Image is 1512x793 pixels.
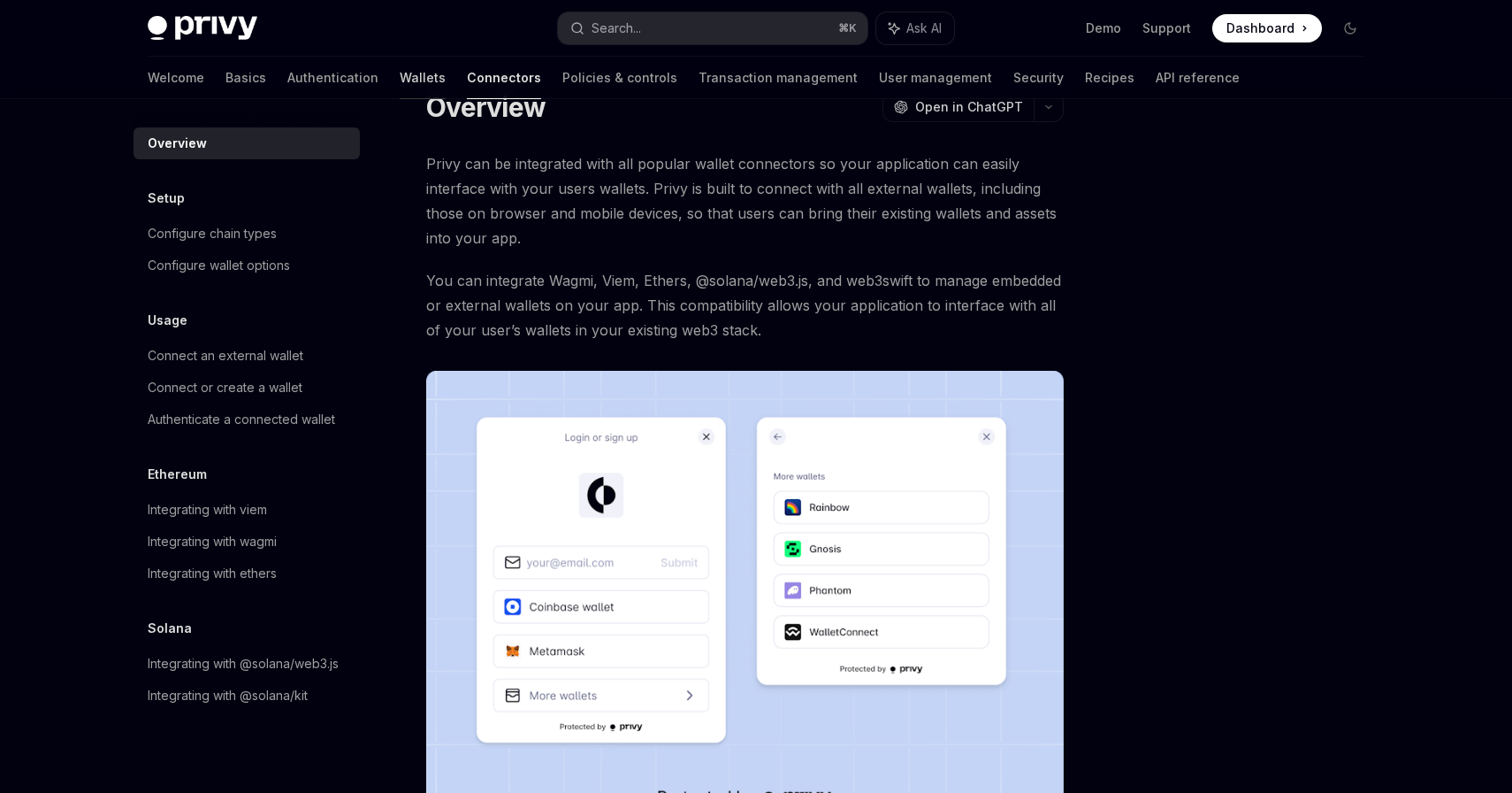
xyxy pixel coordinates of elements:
[699,57,858,99] a: Transaction management
[148,345,303,366] div: Connect an external wallet
[134,372,360,404] a: Connect or create a wallet
[882,92,1034,122] button: Open in ChatGPT
[148,409,335,430] div: Authenticate a connected wallet
[592,18,641,39] div: Search...
[134,648,360,680] a: Integrating with @solana/web3.js
[148,223,277,244] div: Configure chain types
[148,499,267,520] div: Integrating with viem
[562,57,677,99] a: Policies & controls
[426,268,1064,343] span: You can integrate Wagmi, Viem, Ethers, @solana/web3.js, and web3swift to manage embedded or exter...
[225,57,266,99] a: Basics
[426,151,1064,250] span: Privy can be integrated with all popular wallet connectors so your application can easily interfa...
[134,218,360,250] a: Configure chain types
[558,12,867,44] button: Search...⌘K
[148,618,192,639] h5: Solana
[134,250,360,281] a: Configure wallet options
[467,57,541,99] a: Connectors
[1085,57,1134,99] a: Recipes
[1156,57,1240,99] a: API reference
[148,188,185,209] h5: Setup
[148,133,207,154] div: Overview
[1226,19,1294,37] span: Dashboard
[148,531,277,552] div: Integrating with wagmi
[134,127,360,159] a: Overview
[134,340,360,372] a: Connect an external wallet
[148,377,302,398] div: Connect or create a wallet
[134,680,360,712] a: Integrating with @solana/kit
[148,653,339,674] div: Integrating with @solana/web3.js
[1336,14,1364,42] button: Toggle dark mode
[838,21,857,35] span: ⌘ K
[148,310,187,331] h5: Usage
[134,558,360,589] a: Integrating with ethers
[134,526,360,558] a: Integrating with wagmi
[148,563,277,584] div: Integrating with ethers
[906,19,942,37] span: Ask AI
[134,404,360,435] a: Authenticate a connected wallet
[134,494,360,526] a: Integrating with viem
[1086,19,1121,37] a: Demo
[148,685,308,706] div: Integrating with @solana/kit
[1142,19,1191,37] a: Support
[148,464,207,485] h5: Ethereum
[148,255,290,276] div: Configure wallet options
[148,57,204,99] a: Welcome
[426,91,546,123] h1: Overview
[915,98,1023,116] span: Open in ChatGPT
[879,57,992,99] a: User management
[876,12,954,44] button: Ask AI
[1013,57,1064,99] a: Security
[287,57,378,99] a: Authentication
[1212,14,1322,42] a: Dashboard
[400,57,446,99] a: Wallets
[148,16,257,41] img: dark logo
